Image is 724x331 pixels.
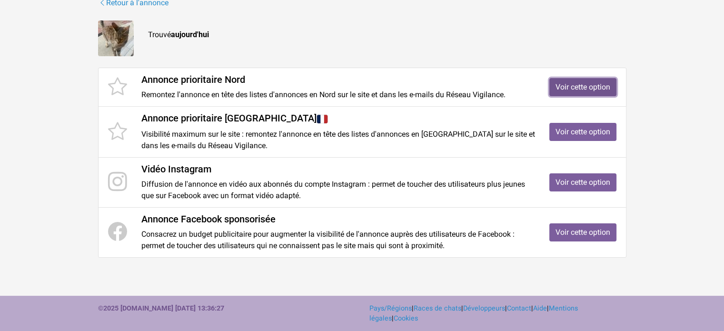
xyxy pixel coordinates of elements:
h4: Annonce prioritaire [GEOGRAPHIC_DATA] [141,112,535,125]
a: Voir cette option [549,123,616,141]
p: Consacrez un budget publicitaire pour augmenter la visibilité de l'annonce auprès des utilisateur... [141,229,535,251]
a: Développeurs [463,304,505,312]
div: | | | | | | [362,303,634,324]
a: Voir cette option [549,173,616,191]
p: Trouvé [148,29,626,40]
h4: Annonce prioritaire Nord [141,74,535,85]
a: Pays/Régions [369,304,412,312]
h4: Vidéo Instagram [141,163,535,175]
a: Contact [507,304,531,312]
a: Races de chats [414,304,461,312]
a: Voir cette option [549,78,616,96]
p: Diffusion de l'annonce en vidéo aux abonnés du compte Instagram : permet de toucher des utilisate... [141,179,535,201]
p: Remontez l'annonce en tête des listes d'annonces en Nord sur le site et dans les e-mails du Résea... [141,89,535,100]
img: France [317,113,328,125]
h4: Annonce Facebook sponsorisée [141,213,535,225]
a: Cookies [394,314,418,322]
p: Visibilité maximum sur le site : remontez l'annonce en tête des listes d'annonces en [GEOGRAPHIC_... [141,129,535,151]
strong: aujourd'hui [171,30,209,39]
strong: ©2025 [DOMAIN_NAME] [DATE] 13:36:27 [98,304,224,312]
a: Voir cette option [549,223,616,241]
a: Aide [533,304,547,312]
